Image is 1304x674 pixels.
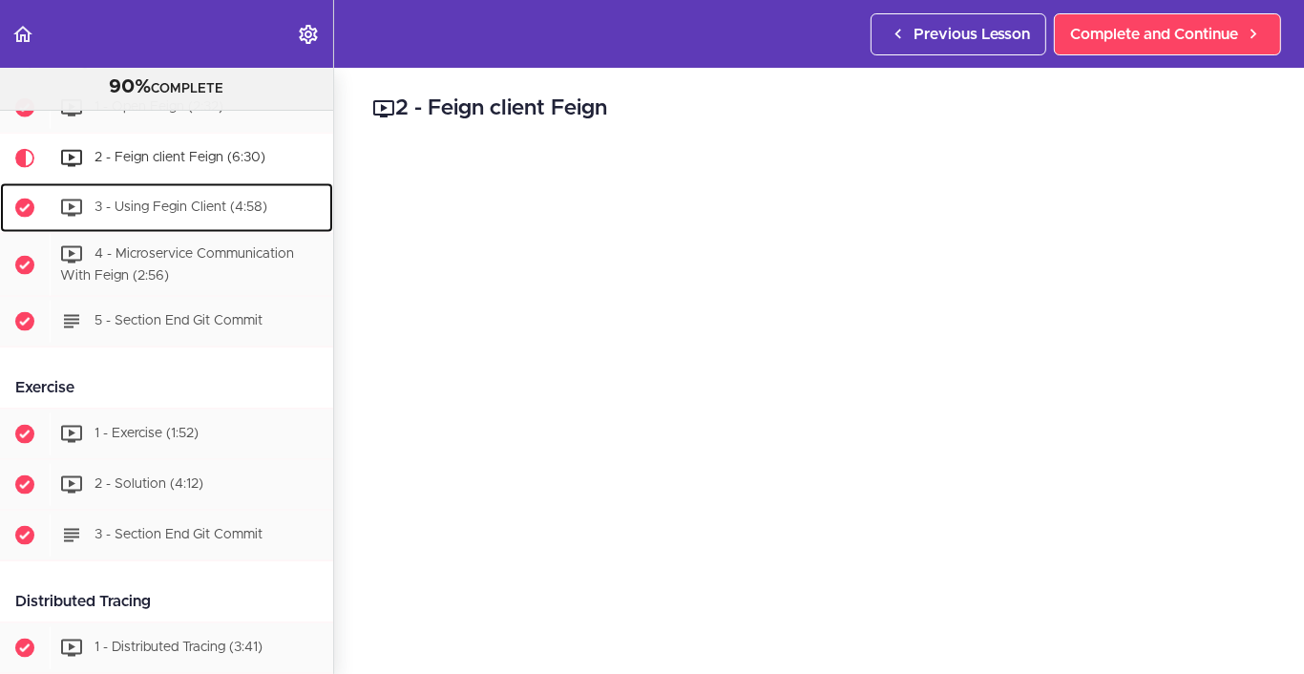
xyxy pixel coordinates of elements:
svg: Back to course curriculum [11,23,34,46]
span: 90% [110,77,152,96]
iframe: Video Player [372,154,1266,657]
span: 2 - Solution (4:12) [95,478,203,492]
span: 4 - Microservice Communication With Feign (2:56) [60,247,294,283]
a: Complete and Continue [1054,13,1281,55]
svg: Settings Menu [297,23,320,46]
h2: 2 - Feign client Feign [372,93,1266,125]
span: 1 - Distributed Tracing (3:41) [95,642,263,655]
a: Previous Lesson [871,13,1046,55]
span: 5 - Section End Git Commit [95,315,263,328]
span: 3 - Section End Git Commit [95,529,263,542]
span: Previous Lesson [914,23,1030,46]
span: 3 - Using Fegin Client (4:58) [95,200,267,214]
span: 1 - Exercise (1:52) [95,428,199,441]
span: 2 - Feign client Feign (6:30) [95,151,265,164]
span: Complete and Continue [1070,23,1238,46]
div: COMPLETE [24,75,309,100]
